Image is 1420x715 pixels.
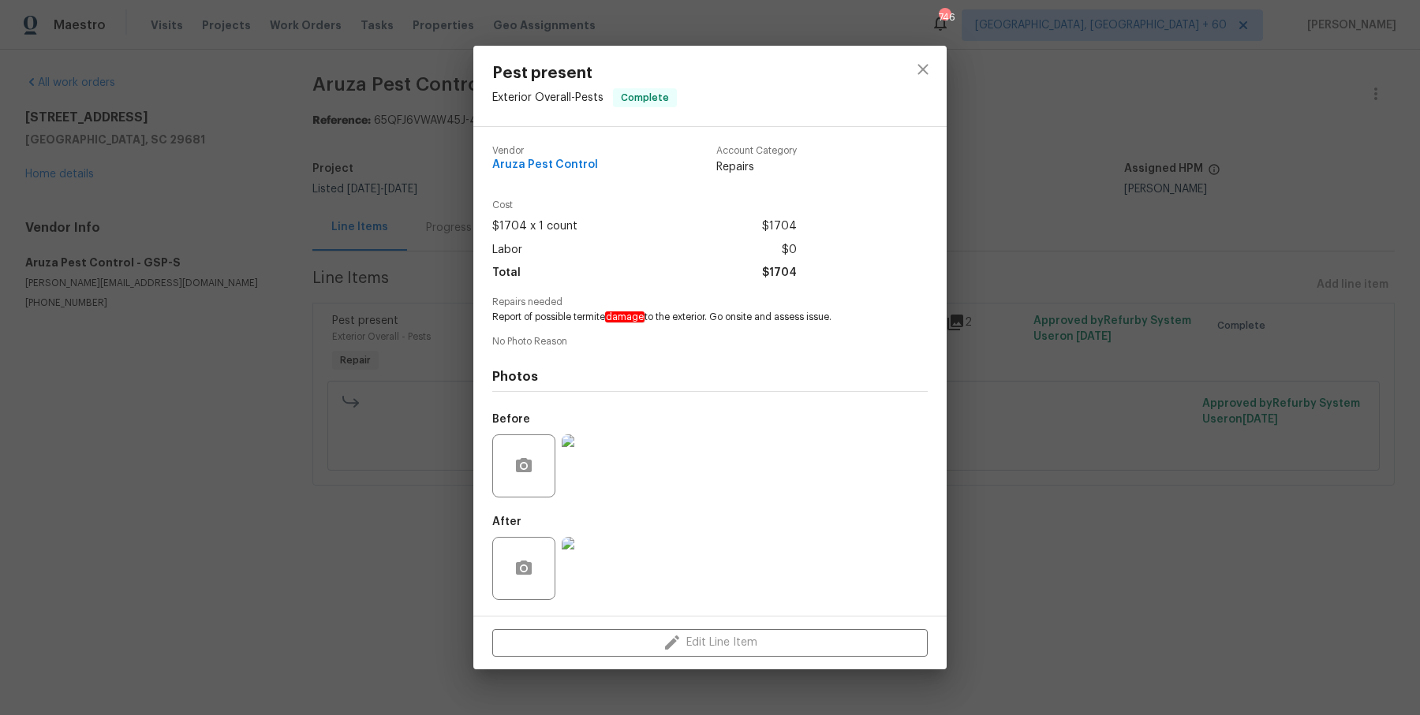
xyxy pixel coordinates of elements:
h5: Before [492,414,530,425]
h5: After [492,516,521,527]
span: Aruza Pest Control [492,159,598,171]
span: Account Category [716,146,797,156]
span: Exterior Overall - Pests [492,92,603,103]
div: 746 [939,9,950,25]
span: Vendor [492,146,598,156]
span: Report of possible termite to the exterior. Go onsite and assess issue. [492,311,884,324]
span: Repairs [716,159,797,175]
span: $0 [782,239,797,262]
span: Pest present [492,65,677,82]
span: $1704 [762,262,797,285]
span: No Photo Reason [492,337,928,347]
button: close [904,50,942,88]
span: $1704 x 1 count [492,215,577,238]
h4: Photos [492,369,928,385]
span: $1704 [762,215,797,238]
span: Cost [492,200,797,210]
em: damage [605,311,645,322]
span: Repairs needed [492,297,928,307]
span: Total [492,262,521,285]
span: Labor [492,239,522,262]
span: Complete [615,90,675,106]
